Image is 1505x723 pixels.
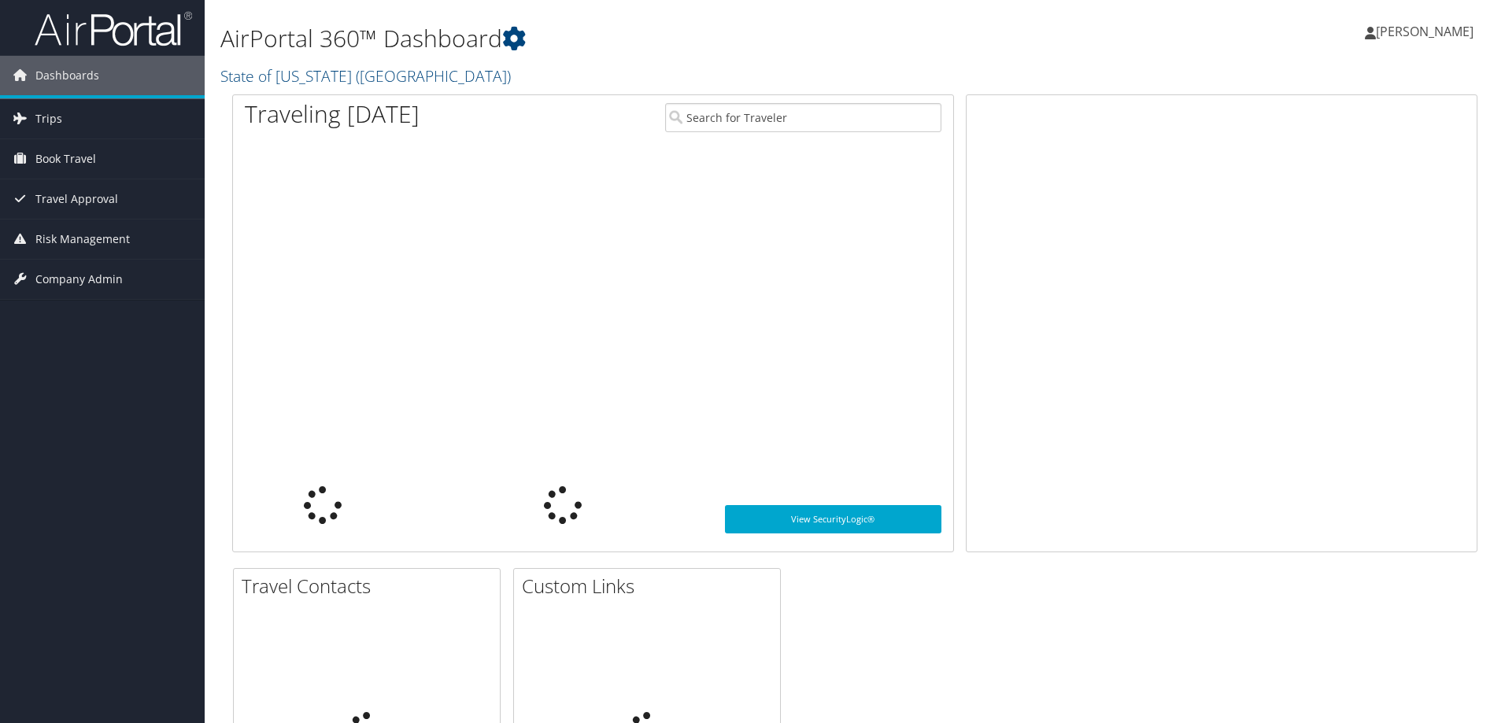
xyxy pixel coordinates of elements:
span: Risk Management [35,219,130,259]
a: [PERSON_NAME] [1365,8,1489,55]
span: Company Admin [35,260,123,299]
img: airportal-logo.png [35,10,192,47]
h1: Traveling [DATE] [245,98,420,131]
span: [PERSON_NAME] [1376,23,1474,40]
a: View SecurityLogic® [725,505,941,533]
h2: Travel Contacts [242,573,500,599]
h1: AirPortal 360™ Dashboard [220,22,1067,55]
span: Travel Approval [35,179,118,219]
a: State of [US_STATE] ([GEOGRAPHIC_DATA]) [220,65,515,87]
span: Trips [35,99,62,138]
input: Search for Traveler [665,103,941,132]
h2: Custom Links [522,573,780,599]
span: Book Travel [35,139,96,179]
span: Dashboards [35,56,99,95]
